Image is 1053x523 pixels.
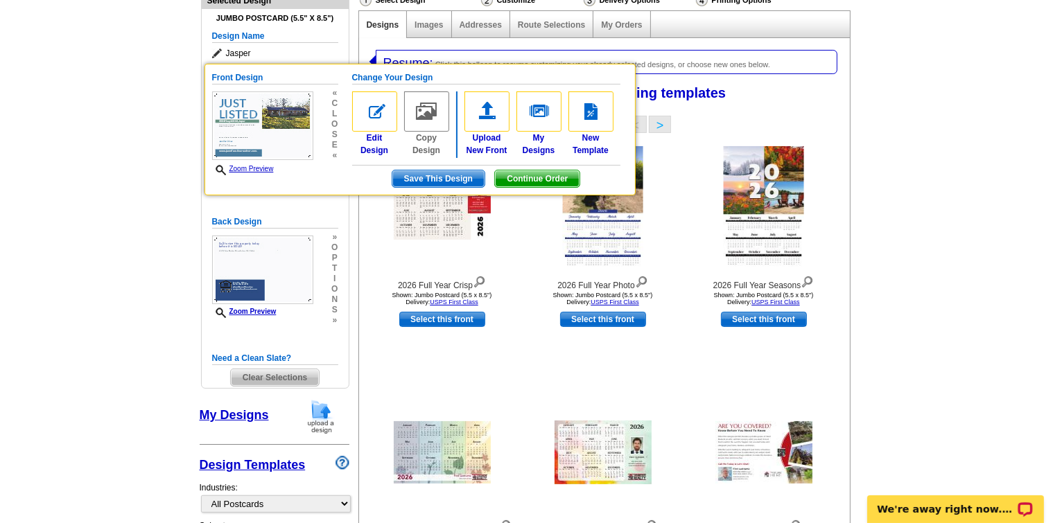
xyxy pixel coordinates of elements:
span: e [331,140,338,150]
a: EditDesign [352,91,397,157]
a: Route Selections [518,20,585,30]
img: view design details [801,273,814,288]
span: o [331,119,338,130]
a: UploadNew Front [464,91,510,157]
h5: Back Design [212,215,338,229]
img: my-designs.gif [516,91,562,132]
h5: Change Your Design [352,71,620,85]
span: c [331,98,338,109]
iframe: LiveChat chat widget [858,479,1053,523]
a: Images [415,20,443,30]
img: view design details [473,273,486,288]
span: Jasper [212,46,338,60]
a: USPS First Class [591,299,639,305]
a: My Orders [601,20,642,30]
button: Continue Order [494,170,580,188]
img: 2026 Full Year Watercolor [555,420,652,484]
a: MyDesigns [516,91,562,157]
a: use this design [560,312,646,327]
div: Industries: [200,475,349,520]
span: i [331,274,338,284]
div: 2026 Full Year Crisp [366,273,519,292]
div: Shown: Jumbo Postcard (5.5 x 8.5") Delivery: [366,292,519,305]
a: use this design [399,312,485,327]
img: small-thumb.jpg [212,236,313,304]
img: edit-design.gif [352,91,397,132]
a: use this design [721,312,807,327]
button: < [625,116,647,133]
h5: Front Design [212,71,338,85]
span: Continue Order [495,170,580,187]
img: 2026 Full Year Photo [562,146,643,271]
h4: Jumbo Postcard (5.5" x 8.5") [212,14,338,23]
img: 2026 Full year Seasons Illustrated [394,421,491,484]
span: t [331,263,338,274]
img: design-wizard-help-icon.png [336,456,349,470]
h5: Need a Clean Slate? [212,352,338,365]
button: Save This Design [392,170,485,188]
span: s [331,305,338,315]
a: USPS First Class [751,299,800,305]
a: NewTemplate [568,91,613,157]
img: view design details [635,273,648,288]
span: o [331,284,338,294]
span: s [331,130,338,140]
span: « [331,88,338,98]
span: Clear Selections [231,369,319,386]
button: > [649,116,671,133]
a: Zoom Preview [212,165,274,172]
img: leftArrow.png [369,50,376,73]
h5: Design Name [212,30,338,43]
img: 2026 Full Year Seasons [723,146,804,271]
span: Save This Design [392,170,485,187]
img: small-thumb.jpg [212,91,313,160]
img: upload-front.gif [464,91,510,132]
span: Resume: [383,56,433,70]
a: Copy Design [404,91,449,157]
a: Designs [367,20,399,30]
img: upload-design [303,399,339,434]
span: l [331,109,338,119]
img: Are You Covered [715,421,812,484]
span: » [331,232,338,242]
span: p [331,253,338,263]
div: 2026 Full Year Seasons [688,273,840,292]
div: Shown: Jumbo Postcard (5.5 x 8.5") Delivery: [688,292,840,305]
a: Zoom Preview [212,308,277,315]
a: Addresses [460,20,502,30]
span: Click this balloon to resume customizing your already selected designs, or choose new ones below. [435,60,770,69]
a: My Designs [200,408,269,422]
span: n [331,294,338,305]
span: o [331,242,338,253]
span: « [331,150,338,161]
a: Design Templates [200,458,306,472]
img: new-template.gif [568,91,613,132]
a: USPS First Class [430,299,478,305]
span: » [331,315,338,326]
img: copy-design-no.gif [404,91,449,132]
div: Shown: Jumbo Postcard (5.5 x 8.5") Delivery: [527,292,679,305]
img: 2026 Full Year Crisp [394,177,491,240]
div: 2026 Full Year Photo [527,273,679,292]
